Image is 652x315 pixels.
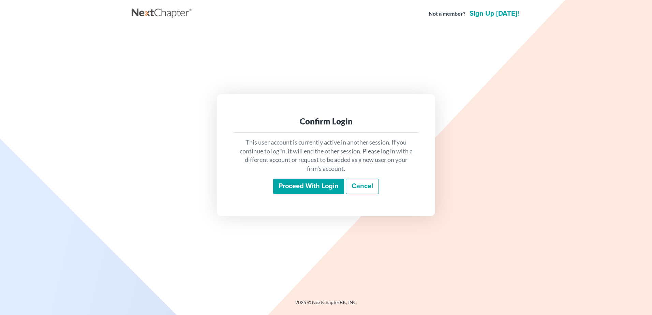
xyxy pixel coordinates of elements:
[239,138,413,173] p: This user account is currently active in another session. If you continue to log in, it will end ...
[468,10,520,17] a: Sign up [DATE]!
[132,299,520,311] div: 2025 © NextChapterBK, INC
[346,179,379,194] a: Cancel
[239,116,413,127] div: Confirm Login
[273,179,344,194] input: Proceed with login
[429,10,465,18] strong: Not a member?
